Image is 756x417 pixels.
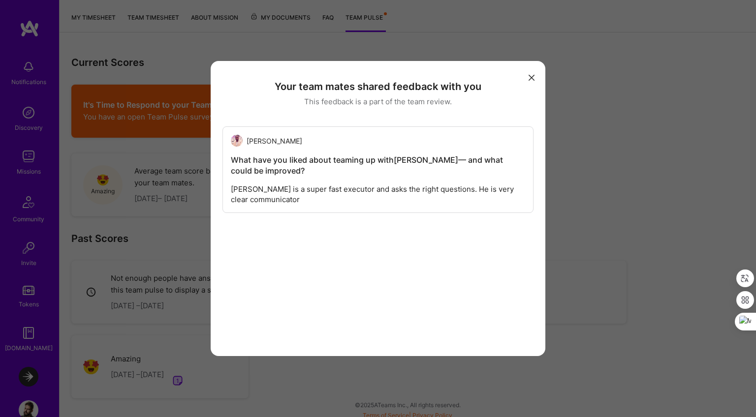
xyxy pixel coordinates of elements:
p: This feedback is a part of the team review. [304,96,452,107]
h3: Your team mates shared feedback with you [275,81,481,92]
div: modal [211,61,545,356]
i: icon Close [529,75,535,81]
img: user avatar [231,135,243,147]
span: [PERSON_NAME] [247,136,302,146]
h5: What have you liked about teaming up with [PERSON_NAME] — and what could be improved? [231,154,525,176]
div: [PERSON_NAME] is a super fast executor and asks the right questions. He is very clear communicator [231,184,525,205]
